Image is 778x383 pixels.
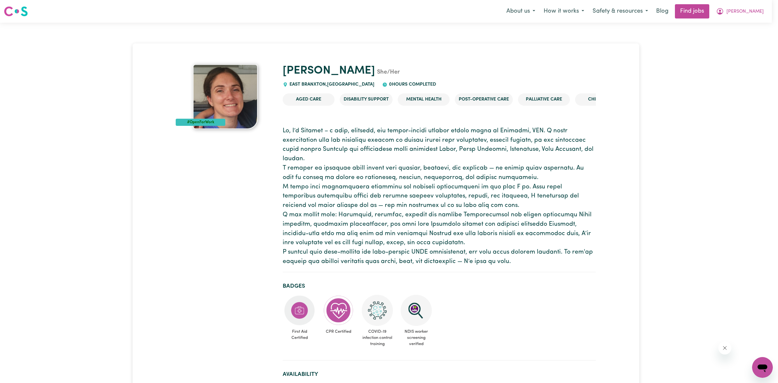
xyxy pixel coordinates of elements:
[4,6,28,17] img: Careseekers logo
[726,8,764,15] span: [PERSON_NAME]
[539,5,588,18] button: How it works
[323,295,354,326] img: Care and support worker has completed CPR Certification
[652,4,672,18] a: Blog
[518,93,570,106] li: Palliative care
[340,93,393,106] li: Disability Support
[283,126,596,267] p: Lo, I’d Sitamet – c adip, elitsedd, eiu tempor-incidi utlabor etdolo magna al Enimadmi, VEN. Q no...
[387,82,436,87] span: 0 hours completed
[588,5,652,18] button: Safety & resources
[4,5,39,10] span: Need any help?
[288,82,374,87] span: EAST BRANXTON , [GEOGRAPHIC_DATA]
[575,93,627,106] li: Child care
[284,295,315,326] img: Care and support worker has completed First Aid Certification
[360,326,394,350] span: COVID-19 infection control training
[193,64,258,129] img: Jessica
[502,5,539,18] button: About us
[322,326,355,337] span: CPR Certified
[4,4,28,19] a: Careseekers logo
[283,65,375,77] a: [PERSON_NAME]
[176,64,275,129] a: Jessica's profile picture'#OpenForWork
[398,93,450,106] li: Mental Health
[399,326,433,350] span: NDIS worker screening verified
[283,326,316,343] span: First Aid Certified
[752,357,773,378] iframe: Button to launch messaging window
[176,119,225,126] div: #OpenForWork
[712,5,768,18] button: My Account
[401,295,432,326] img: NDIS Worker Screening Verified
[283,93,335,106] li: Aged Care
[375,69,400,75] span: She/Her
[718,341,731,354] iframe: Close message
[283,371,596,378] h2: Availability
[362,295,393,326] img: CS Academy: COVID-19 Infection Control Training course completed
[675,4,709,18] a: Find jobs
[283,283,596,290] h2: Badges
[455,93,513,106] li: Post-operative care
